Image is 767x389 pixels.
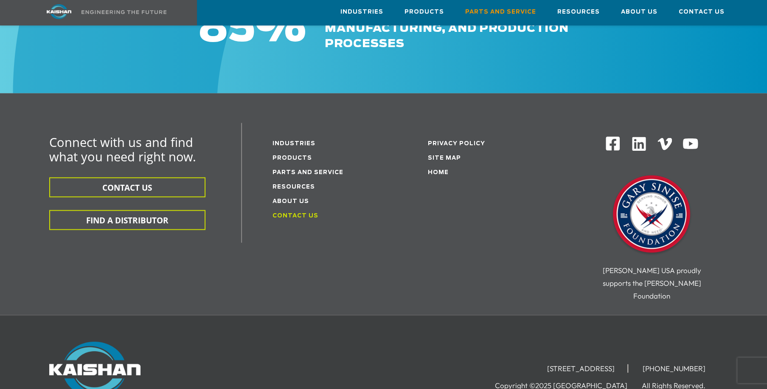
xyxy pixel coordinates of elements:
span: [PERSON_NAME] USA proudly supports the [PERSON_NAME] Foundation [602,265,701,300]
a: Industries [340,0,383,23]
span: Products [405,7,444,17]
a: Products [405,0,444,23]
span: 85 [198,10,255,49]
img: Vimeo [657,138,672,150]
img: Engineering the future [81,10,166,14]
a: About Us [621,0,657,23]
a: Contact Us [273,213,318,218]
span: Contact Us [679,7,725,17]
span: Industries [340,7,383,17]
li: [STREET_ADDRESS] [534,364,628,372]
span: About Us [621,7,657,17]
a: Site Map [428,155,461,161]
a: Home [428,169,449,175]
button: CONTACT US [49,177,205,197]
li: [PHONE_NUMBER] [630,364,718,372]
a: Parts and service [273,169,343,175]
img: Youtube [682,135,699,152]
span: Resources [557,7,600,17]
a: Products [273,155,312,161]
img: Linkedin [631,135,647,152]
button: FIND A DISTRIBUTOR [49,210,205,230]
a: Privacy Policy [428,141,485,146]
a: Industries [273,141,315,146]
span: vertically integrated design, manufacturing, and production processes [325,8,569,49]
img: Facebook [605,135,621,151]
a: Resources [273,184,315,189]
span: Parts and Service [465,7,536,17]
img: kaishan logo [27,4,91,19]
a: Contact Us [679,0,725,23]
a: Parts and Service [465,0,536,23]
a: About Us [273,198,309,204]
img: Gary Sinise Foundation [609,172,694,257]
span: Connect with us and find what you need right now. [49,133,196,164]
span: % [255,10,306,49]
a: Resources [557,0,600,23]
